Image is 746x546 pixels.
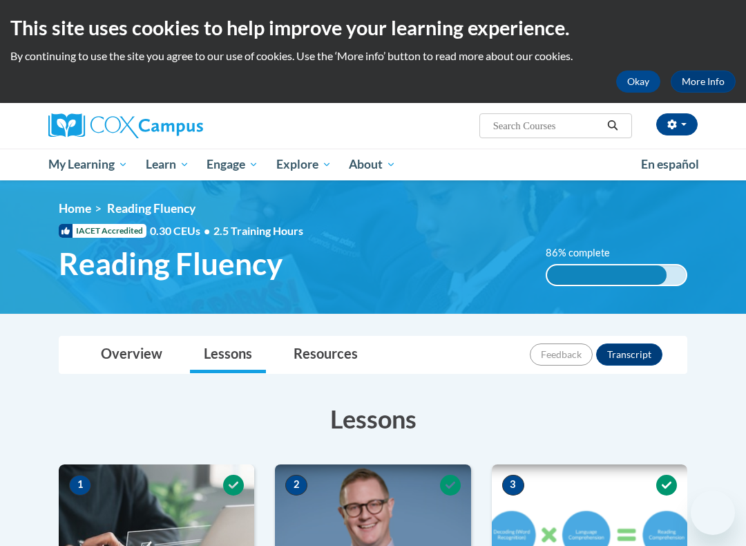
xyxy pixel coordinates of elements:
[146,156,189,173] span: Learn
[492,117,602,134] input: Search Courses
[632,150,708,179] a: En español
[656,113,698,135] button: Account Settings
[349,156,396,173] span: About
[207,156,258,173] span: Engage
[276,156,332,173] span: Explore
[190,337,266,373] a: Lessons
[150,223,213,238] span: 0.30 CEUs
[641,157,699,171] span: En español
[198,149,267,180] a: Engage
[59,201,91,216] a: Home
[546,245,625,261] label: 86% complete
[204,224,210,237] span: •
[502,475,524,496] span: 3
[137,149,198,180] a: Learn
[213,224,303,237] span: 2.5 Training Hours
[341,149,405,180] a: About
[691,491,735,535] iframe: Button to launch messaging window
[10,14,736,41] h2: This site uses cookies to help improve your learning experience.
[59,224,146,238] span: IACET Accredited
[48,113,203,138] img: Cox Campus
[602,117,623,134] button: Search
[596,343,662,366] button: Transcript
[616,70,660,93] button: Okay
[39,149,137,180] a: My Learning
[547,265,667,285] div: 86% complete
[69,475,91,496] span: 1
[59,402,687,436] h3: Lessons
[59,245,283,282] span: Reading Fluency
[48,156,128,173] span: My Learning
[530,343,593,366] button: Feedback
[10,48,736,64] p: By continuing to use the site you agree to our use of cookies. Use the ‘More info’ button to read...
[38,149,708,180] div: Main menu
[267,149,341,180] a: Explore
[671,70,736,93] a: More Info
[87,337,176,373] a: Overview
[48,113,251,138] a: Cox Campus
[107,201,195,216] span: Reading Fluency
[280,337,372,373] a: Resources
[285,475,307,496] span: 2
